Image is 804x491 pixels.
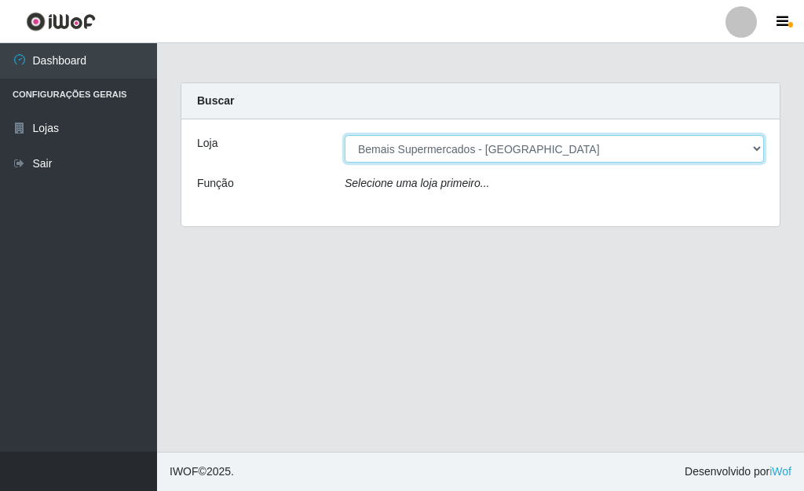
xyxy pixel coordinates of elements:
i: Selecione uma loja primeiro... [345,177,489,189]
span: Desenvolvido por [685,464,791,480]
span: © 2025 . [170,464,234,480]
a: iWof [769,465,791,478]
strong: Buscar [197,94,234,107]
label: Função [197,175,234,192]
label: Loja [197,135,217,152]
span: IWOF [170,465,199,478]
img: CoreUI Logo [26,12,96,31]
